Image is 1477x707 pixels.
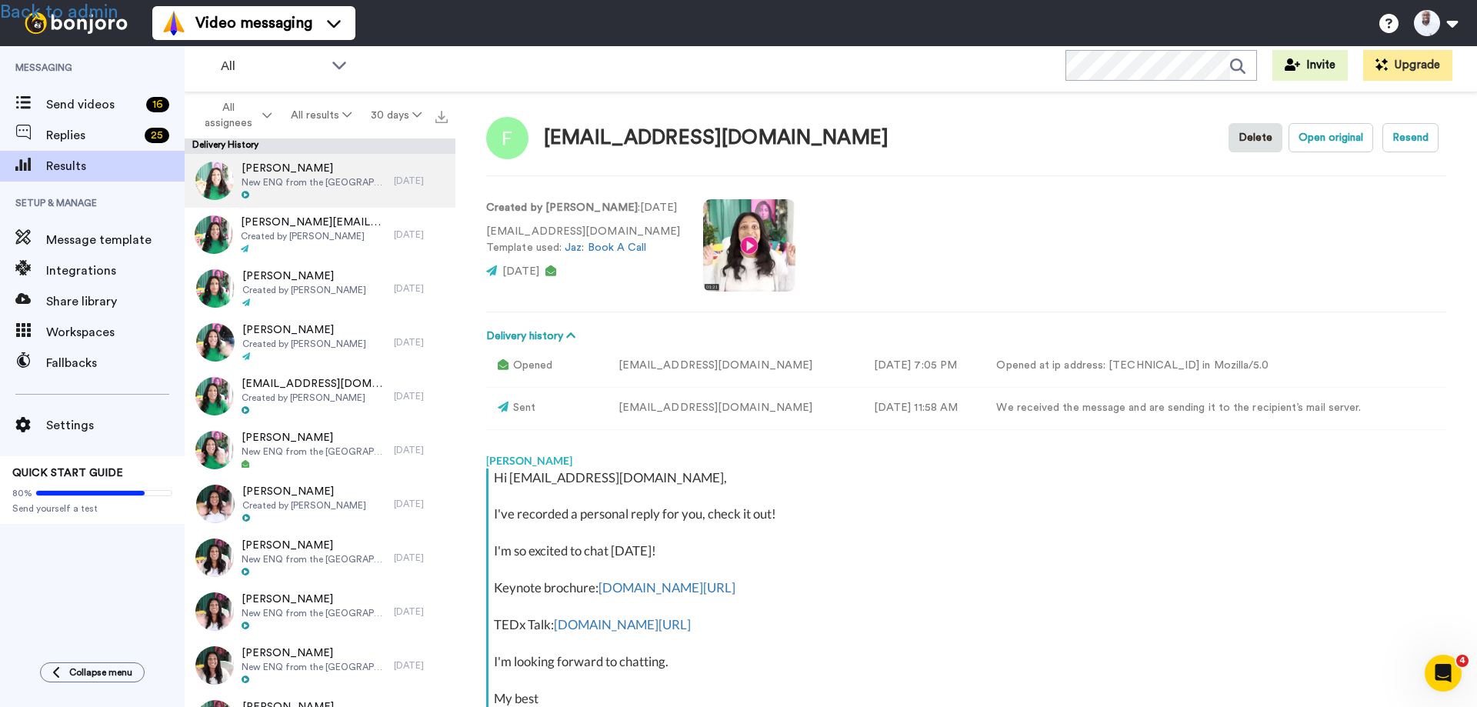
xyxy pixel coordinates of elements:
a: Jaz: Book A Call [565,242,646,253]
span: New ENQ from the [GEOGRAPHIC_DATA] site [242,607,386,619]
button: Delivery history [486,328,580,345]
td: Sent [486,387,607,429]
div: [EMAIL_ADDRESS][DOMAIN_NAME] [544,127,889,149]
span: Send yourself a test [12,502,172,515]
div: [DATE] [394,605,448,618]
a: [PERSON_NAME]New ENQ from the [GEOGRAPHIC_DATA] site[DATE] [185,423,455,477]
a: [DOMAIN_NAME][URL] [598,579,735,595]
span: Created by [PERSON_NAME] [242,338,366,350]
span: Share library [46,292,185,311]
div: 25 [145,128,169,143]
span: Created by [PERSON_NAME] [242,284,366,296]
span: [PERSON_NAME] [242,484,366,499]
span: New ENQ from the [GEOGRAPHIC_DATA] site [242,445,386,458]
span: Fallbacks [46,354,185,372]
time: [DATE] 7:05 PM [874,360,957,371]
a: [PERSON_NAME][EMAIL_ADDRESS][DOMAIN_NAME]Created by [PERSON_NAME][DATE] [185,208,455,262]
a: [PERSON_NAME]New ENQ from the [GEOGRAPHIC_DATA] site[DATE] [185,639,455,692]
span: Created by [PERSON_NAME] [242,392,386,404]
span: Results [46,157,185,175]
td: Opened at ip address: [TECHNICAL_ID] in Mozilla/5.0 [985,345,1446,387]
img: export.svg [435,111,448,123]
img: 4efa33d2-4c83-4c66-9d52-5b15e6ce15b2-thumb.jpg [196,269,235,308]
img: 73c337f2-7f9f-4ad5-a530-51b4229c90e5-thumb.jpg [195,377,234,415]
td: [EMAIL_ADDRESS][DOMAIN_NAME] [607,387,862,429]
a: [EMAIL_ADDRESS][DOMAIN_NAME]Created by [PERSON_NAME][DATE] [185,369,455,423]
div: [DATE] [394,282,448,295]
div: [DATE] [394,390,448,402]
img: Image of Fliceverett@icloud.com [486,117,528,159]
span: [PERSON_NAME] [242,161,386,176]
iframe: Intercom live chat [1425,655,1462,692]
span: Video messaging [195,12,312,34]
img: 00f95f8e-461e-41a3-bd4a-491ffee6cfb7-thumb.jpg [196,323,235,362]
div: [DATE] [394,228,448,241]
a: [PERSON_NAME]Created by [PERSON_NAME][DATE] [185,262,455,315]
span: [PERSON_NAME] [242,322,366,338]
span: QUICK START GUIDE [12,468,123,479]
span: [PERSON_NAME] [242,645,386,661]
strong: Created by [PERSON_NAME] [486,202,638,213]
a: [PERSON_NAME]Created by [PERSON_NAME][DATE] [185,477,455,531]
td: Opened [486,345,607,387]
span: Workspaces [46,323,185,342]
img: 7dba8f8c-1290-437b-b5fd-f9d21ec738b9-thumb.jpg [195,162,234,200]
div: 16 [146,97,169,112]
button: Export all results that match these filters now. [431,104,452,127]
img: 072f7930-d045-42d8-9334-9c4dd2fc46f3-thumb.jpg [195,431,234,469]
span: [EMAIL_ADDRESS][DOMAIN_NAME] [242,376,386,392]
div: [DATE] [394,552,448,564]
img: vm-color.svg [162,11,186,35]
button: Resend [1382,123,1439,152]
button: Collapse menu [40,662,145,682]
span: [PERSON_NAME] [242,430,386,445]
div: [DATE] [394,498,448,510]
span: Created by [PERSON_NAME] [241,230,386,242]
img: 8ba8bed5-f4e3-4752-bb9e-2c46d5418429-thumb.jpg [195,539,234,577]
button: All results [282,102,362,129]
p: : [DATE] [486,200,680,216]
td: [EMAIL_ADDRESS][DOMAIN_NAME] [607,345,862,387]
img: 084e3960-6623-465f-84a0-db6f8e8cd88f-thumb.jpg [195,646,234,685]
div: [DATE] [394,336,448,348]
button: All assignees [188,94,282,137]
button: Delete [1229,123,1282,152]
span: All [221,57,324,75]
span: [DATE] [502,266,539,277]
a: [PERSON_NAME]New ENQ from the [GEOGRAPHIC_DATA] site[DATE] [185,531,455,585]
button: Open original [1289,123,1373,152]
span: New ENQ from the [GEOGRAPHIC_DATA] site [242,176,386,188]
img: 76c2565b-9601-49f7-9fec-77b4fe39ff12-thumb.jpg [195,215,233,254]
span: Created by [PERSON_NAME] [242,499,366,512]
span: [PERSON_NAME][EMAIL_ADDRESS][DOMAIN_NAME] [241,215,386,230]
span: Replies [46,126,138,145]
span: 80% [12,487,32,499]
span: New ENQ from the [GEOGRAPHIC_DATA] site [242,661,386,673]
div: [DATE] [394,444,448,456]
div: Delivery History [185,138,455,154]
span: Settings [46,416,185,435]
button: Invite [1272,50,1348,81]
a: [PERSON_NAME]New ENQ from the [GEOGRAPHIC_DATA] site[DATE] [185,585,455,639]
img: 23f2ca21-e0bf-4ca3-bf0d-b6186f8d50de-thumb.jpg [196,485,235,523]
td: We received the message and are sending it to the recipient’s mail server. [985,387,1446,429]
span: Send videos [46,95,140,114]
p: [EMAIL_ADDRESS][DOMAIN_NAME] Template used: [486,224,680,256]
img: 1816eba5-869b-41d1-941a-e488010d7126-thumb.jpg [195,592,234,631]
span: Message template [46,231,185,249]
div: [DATE] [394,659,448,672]
div: [PERSON_NAME] [486,445,1446,469]
span: New ENQ from the [GEOGRAPHIC_DATA] site [242,553,386,565]
time: [DATE] 11:58 AM [874,402,958,413]
span: [PERSON_NAME] [242,592,386,607]
button: Upgrade [1363,50,1452,81]
a: [DOMAIN_NAME][URL] [554,616,691,632]
a: [PERSON_NAME]New ENQ from the [GEOGRAPHIC_DATA] site[DATE] [185,154,455,208]
span: All assignees [197,100,259,131]
span: Collapse menu [69,666,132,679]
span: Integrations [46,262,185,280]
button: 30 days [361,102,431,129]
div: [DATE] [394,175,448,187]
a: [PERSON_NAME]Created by [PERSON_NAME][DATE] [185,315,455,369]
